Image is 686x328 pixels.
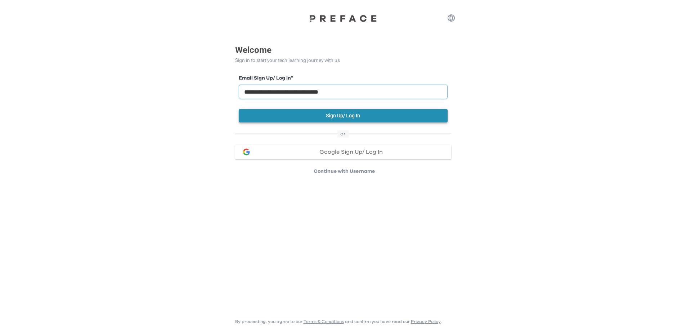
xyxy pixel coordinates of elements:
p: By proceeding, you agree to our and confirm you have read our . [235,319,442,324]
a: Terms & Conditions [304,319,344,324]
img: google login [242,148,251,156]
p: Welcome [235,44,451,57]
button: google loginGoogle Sign Up/ Log In [235,145,451,159]
span: or [337,130,349,138]
label: Email Sign Up/ Log In * [239,75,448,82]
span: Google Sign Up/ Log In [319,149,383,155]
a: Privacy Policy [411,319,441,324]
p: Continue with Username [237,168,451,175]
img: Preface Logo [307,14,379,22]
button: Sign Up/ Log In [239,109,448,122]
p: Sign in to start your tech learning journey with us [235,57,451,64]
